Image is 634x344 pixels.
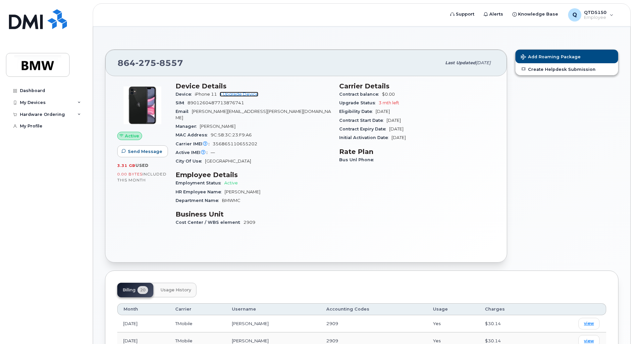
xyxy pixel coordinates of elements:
[456,11,474,18] span: Support
[578,318,600,329] a: view
[176,100,187,105] span: SIM
[339,118,387,123] span: Contract Start Date
[176,82,331,90] h3: Device Details
[222,198,240,203] span: BMWMC
[135,58,156,68] span: 275
[339,92,382,97] span: Contract balance
[128,148,162,155] span: Send Message
[387,118,401,123] span: [DATE]
[118,58,183,68] span: 864
[521,54,581,61] span: Add Roaming Package
[205,159,251,164] span: [GEOGRAPHIC_DATA]
[117,172,142,176] span: 0.00 Bytes
[427,303,479,315] th: Usage
[584,15,607,20] span: Employee
[224,180,238,185] span: Active
[379,100,399,105] span: 3 mth left
[479,8,508,21] a: Alerts
[605,315,629,339] iframe: Messenger Launcher
[243,220,255,225] span: 2909
[176,132,211,137] span: MAC Address
[339,109,376,114] span: Eligibility Date
[176,220,243,225] span: Cost Center / WBS element
[211,150,215,155] span: —
[169,315,226,332] td: TMobile
[211,132,252,137] span: 9C:58:3C:23:F9:A6
[135,163,149,168] span: used
[176,124,200,129] span: Manager
[339,157,377,162] span: Bus Unl Phone
[176,150,211,155] span: Active IMEI
[584,10,607,15] span: QTD5150
[515,63,618,75] a: Create Helpdesk Submission
[226,315,320,332] td: [PERSON_NAME]
[339,100,379,105] span: Upgrade Status
[427,315,479,332] td: Yes
[392,135,406,140] span: [DATE]
[117,315,169,332] td: [DATE]
[200,124,236,129] span: [PERSON_NAME]
[176,109,331,120] span: [PERSON_NAME][EMAIL_ADDRESS][PERSON_NAME][DOMAIN_NAME]
[382,92,395,97] span: $0.00
[339,135,392,140] span: Initial Activation Date
[125,133,139,139] span: Active
[476,60,491,65] span: [DATE]
[339,126,389,131] span: Contract Expiry Date
[176,198,222,203] span: Department Name
[485,338,535,344] div: $30.14
[117,163,135,168] span: 3.31 GB
[187,100,244,105] span: 8901260487713876741
[225,189,260,194] span: [PERSON_NAME]
[176,180,224,185] span: Employment Status
[161,287,191,293] span: Usage History
[213,141,257,146] span: 356865110655202
[584,338,594,344] span: view
[220,92,258,97] a: + Upgrade Device
[226,303,320,315] th: Username
[445,60,476,65] span: Last updated
[508,8,563,21] a: Knowledge Base
[326,338,338,343] span: 2909
[176,109,192,114] span: Email
[176,92,195,97] span: Device
[176,210,331,218] h3: Business Unit
[320,303,427,315] th: Accounting Codes
[489,11,503,18] span: Alerts
[485,320,535,327] div: $30.14
[479,303,541,315] th: Charges
[389,126,403,131] span: [DATE]
[176,171,331,179] h3: Employee Details
[446,8,479,21] a: Support
[195,92,217,97] span: iPhone 11
[515,50,618,63] button: Add Roaming Package
[326,321,338,326] span: 2909
[156,58,183,68] span: 8557
[169,303,226,315] th: Carrier
[117,172,167,182] span: included this month
[339,148,495,156] h3: Rate Plan
[518,11,558,18] span: Knowledge Base
[176,189,225,194] span: HR Employee Name
[376,109,390,114] span: [DATE]
[117,145,168,157] button: Send Message
[339,82,495,90] h3: Carrier Details
[584,320,594,326] span: view
[572,11,577,19] span: Q
[176,159,205,164] span: City Of Use
[176,141,213,146] span: Carrier IMEI
[117,303,169,315] th: Month
[123,85,162,125] img: iPhone_11.jpg
[563,8,618,22] div: QTD5150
